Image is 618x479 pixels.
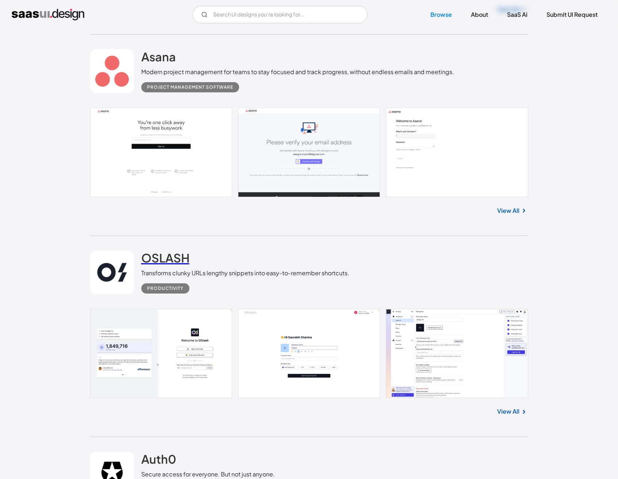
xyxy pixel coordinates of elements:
a: Browse [422,7,461,23]
a: Auth0 [141,452,176,470]
a: home [12,9,84,20]
a: OSLASH [141,250,189,269]
h2: Auth0 [141,452,176,466]
div: Project Management Software [147,83,233,92]
div: Modern project management for teams to stay focused and track progress, without endless emails an... [141,68,454,76]
div: Transforms clunky URLs lengthy snippets into easy-to-remember shortcuts. [141,269,349,277]
input: Search UI designs you're looking for... [192,6,368,23]
a: View All [497,407,519,416]
h2: OSLASH [141,250,189,265]
a: About [462,7,497,23]
a: Asana [141,49,176,68]
form: Email Form [192,6,368,23]
a: SaaS Ai [498,7,536,23]
div: Secure access for everyone. But not just anyone. [141,470,275,479]
a: Submit UI Request [538,7,606,23]
div: Productivity [147,284,184,293]
a: View All [497,206,519,215]
h2: Asana [141,49,176,64]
